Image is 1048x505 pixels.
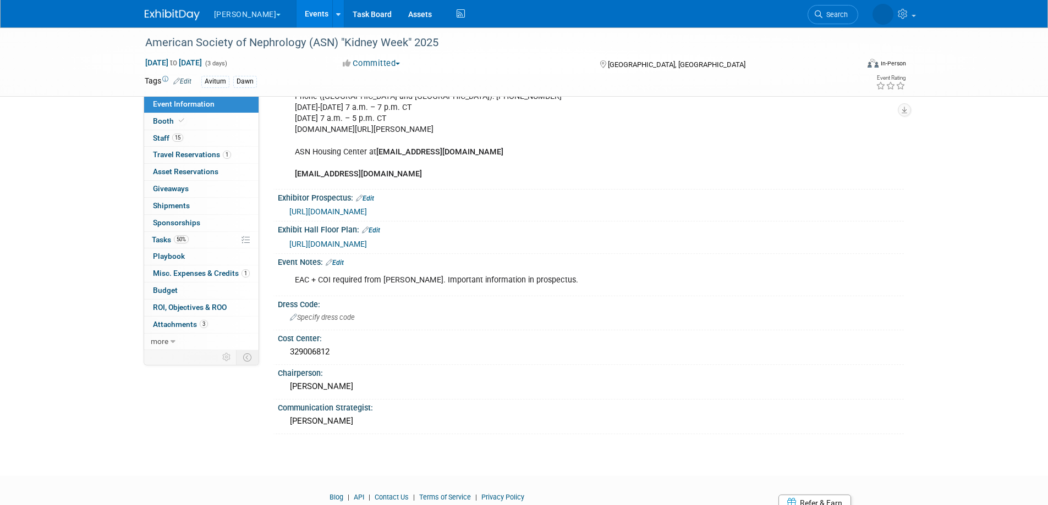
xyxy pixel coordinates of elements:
span: Staff [153,134,183,142]
span: Sponsorships [153,218,200,227]
a: Giveaways [144,181,259,197]
div: Exhibitor Prospectus: [278,190,904,204]
span: to [168,58,179,67]
td: Tags [145,75,191,88]
span: | [473,493,480,501]
div: Avitum [201,76,229,87]
span: [DATE] [DATE] [145,58,202,68]
span: | [345,493,352,501]
a: Sponsorships [144,215,259,231]
div: [PERSON_NAME] [286,378,896,395]
span: Misc. Expenses & Credits [153,269,250,278]
a: Edit [173,77,191,85]
span: Budget [153,286,178,295]
span: Asset Reservations [153,167,218,176]
a: Blog [330,493,343,501]
span: Attachments [153,320,208,329]
span: Travel Reservations [153,150,231,159]
a: Booth [144,113,259,130]
button: Committed [339,58,404,69]
b: [EMAIL_ADDRESS][DOMAIN_NAME] [376,147,503,157]
div: 329006812 [286,343,896,360]
div: [PERSON_NAME] [286,413,896,430]
a: [URL][DOMAIN_NAME] [289,240,367,248]
span: Tasks [152,235,189,244]
span: [GEOGRAPHIC_DATA], [GEOGRAPHIC_DATA] [608,60,745,69]
a: Budget [144,282,259,299]
div: American Society of Nephrology (ASN) "Kidney Week" 2025 [141,33,842,53]
a: Search [808,5,858,24]
a: Edit [362,226,380,234]
a: more [144,334,259,350]
span: | [366,493,373,501]
a: Privacy Policy [481,493,524,501]
span: | [410,493,418,501]
div: [PERSON_NAME] Exhibitor Support Phone ([GEOGRAPHIC_DATA] and [GEOGRAPHIC_DATA]): [PHONE_NUMBER] [... [287,75,783,185]
span: Giveaways [153,184,189,193]
div: Exhibit Hall Floor Plan: [278,221,904,236]
img: Format-Inperson.png [868,59,879,68]
span: Playbook [153,252,185,260]
span: Specify dress code [290,313,355,321]
div: EAC + COI required from [PERSON_NAME]. Important information in prospectus. [287,269,783,291]
a: Attachments3 [144,317,259,333]
td: Toggle Event Tabs [236,350,259,364]
div: In-Person [880,59,906,68]
div: Communication Strategist: [278,399,904,413]
span: ROI, Objectives & ROO [153,303,227,312]
a: Staff15 [144,130,259,147]
img: Dawn Brown [873,4,893,25]
a: Misc. Expenses & Credits1 [144,265,259,282]
div: Cost Center: [278,330,904,344]
a: Playbook [144,248,259,265]
a: Shipments [144,198,259,214]
a: [URL][DOMAIN_NAME] [289,207,367,216]
div: Event Rating [876,75,906,81]
a: ROI, Objectives & ROO [144,299,259,316]
a: Edit [326,259,344,267]
img: ExhibitDay [145,9,200,20]
a: Travel Reservations1 [144,147,259,163]
span: Event Information [153,99,215,108]
div: Dawn [233,76,257,87]
a: Asset Reservations [144,164,259,180]
span: 1 [242,269,250,278]
span: Shipments [153,201,190,210]
a: Event Information [144,96,259,113]
b: [EMAIL_ADDRESS][DOMAIN_NAME] [295,169,422,179]
span: Booth [153,116,186,125]
a: API [354,493,364,501]
span: 50% [174,235,189,243]
div: Chairperson: [278,365,904,379]
i: Booth reservation complete [179,118,184,124]
span: (3 days) [204,60,227,67]
span: 15 [172,134,183,142]
span: Search [822,10,848,19]
div: Dress Code: [278,296,904,310]
div: Event Format [793,57,907,74]
span: 3 [200,320,208,328]
a: Contact Us [375,493,409,501]
span: 1 [223,151,231,159]
a: Terms of Service [419,493,471,501]
a: Edit [356,195,374,202]
span: more [151,337,168,346]
a: Tasks50% [144,232,259,248]
td: Personalize Event Tab Strip [217,350,237,364]
div: Event Notes: [278,254,904,268]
